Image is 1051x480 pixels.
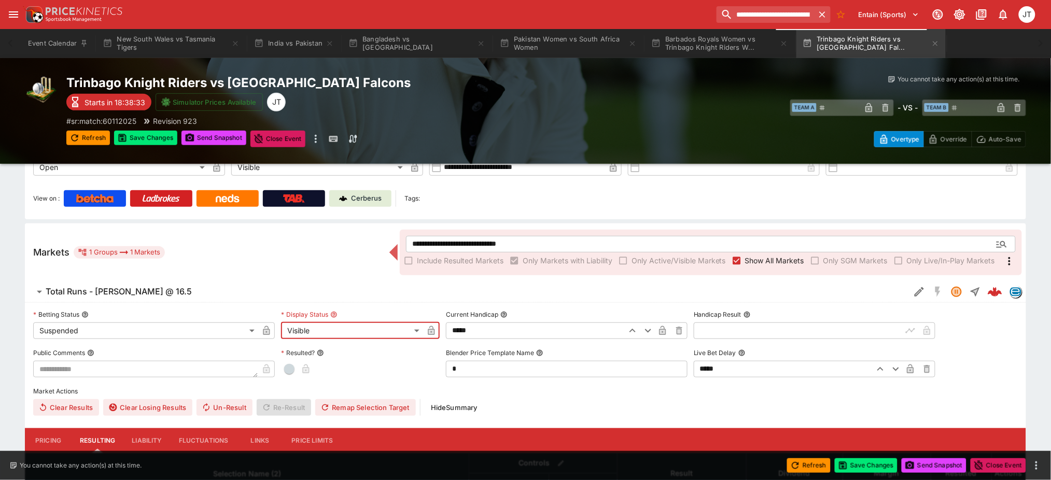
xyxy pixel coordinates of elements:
button: Pricing [25,428,72,453]
img: logo-cerberus--red.svg [988,285,1002,299]
button: Joshua Thomson [1016,3,1039,26]
p: Overtype [891,134,919,145]
button: Un-Result [197,399,252,416]
button: Blender Price Template Name [536,349,543,357]
div: Joshua Thomson [1019,6,1035,23]
p: Auto-Save [989,134,1021,145]
button: Suspended [947,283,966,301]
button: Pakistan Women vs South Africa Women [494,29,643,58]
p: Current Handicap [446,310,498,319]
span: Only SGM Markets [823,255,888,266]
button: Fluctuations [171,428,237,453]
button: Toggle light/dark mode [950,5,969,24]
div: 1 Groups 1 Markets [78,246,161,259]
p: You cannot take any action(s) at this time. [20,461,142,470]
button: Auto-Save [972,131,1026,147]
input: search [717,6,814,23]
div: c2cda5e8-3758-4760-bb9a-526980b73781 [988,285,1002,299]
img: Cerberus [339,194,347,203]
button: New South Wales vs Tasmania Tigers [96,29,246,58]
button: Barbados Royals Women vs Trinbago Knight Riders W... [645,29,794,58]
button: Public Comments [87,349,94,357]
svg: Suspended [950,286,963,298]
button: Documentation [972,5,991,24]
button: Notifications [994,5,1013,24]
p: Revision 923 [153,116,197,126]
span: Include Resulted Markets [417,255,503,266]
svg: More [1003,255,1016,267]
p: Copy To Clipboard [66,116,136,126]
h5: Markets [33,246,69,258]
button: Edit Detail [910,283,929,301]
button: Resulting [72,428,123,453]
button: Event Calendar [22,29,94,58]
img: cricket.png [25,75,58,108]
button: Save Changes [114,131,177,145]
button: Betting Status [81,311,89,318]
p: Override [941,134,967,145]
button: Resulted? [317,349,324,357]
h6: Total Runs - [PERSON_NAME] @ 16.5 [46,286,192,297]
button: Refresh [66,131,110,145]
h6: - VS - [898,102,918,113]
button: Handicap Result [744,311,751,318]
span: Only Live/In-Play Markets [907,255,995,266]
button: Simulator Prices Available [156,93,263,111]
p: Blender Price Template Name [446,348,534,357]
span: Team A [792,103,817,112]
a: c2cda5e8-3758-4760-bb9a-526980b73781 [985,281,1005,302]
button: Trinbago Knight Riders vs [GEOGRAPHIC_DATA] Fal... [796,29,946,58]
button: Select Tenant [852,6,926,23]
button: Current Handicap [500,311,508,318]
button: Send Snapshot [181,131,246,145]
button: Override [923,131,972,147]
div: Visible [281,322,423,339]
button: Clear Results [33,399,99,416]
button: Refresh [787,458,831,473]
div: Joshua Thomson [267,93,286,111]
p: Handicap Result [694,310,741,319]
button: SGM Disabled [929,283,947,301]
p: Starts in 18:38:33 [85,97,145,108]
span: Only Active/Visible Markets [632,255,726,266]
span: Team B [924,103,949,112]
img: Neds [216,194,239,203]
div: betradar [1010,286,1022,298]
span: Only Markets with Liability [523,255,612,266]
button: open drawer [4,5,23,24]
img: TabNZ [283,194,305,203]
button: more [1030,459,1043,472]
label: View on : [33,190,60,207]
button: Price Limits [284,428,342,453]
button: Close Event [250,131,306,147]
img: betradar [1010,286,1021,298]
div: Start From [874,131,1026,147]
button: No Bookmarks [833,6,849,23]
p: You cannot take any action(s) at this time. [898,75,1020,84]
a: Cerberus [329,190,391,207]
p: Display Status [281,310,328,319]
div: Visible [231,159,407,176]
button: Links [237,428,284,453]
p: Live Bet Delay [694,348,736,357]
button: India vs Pakistan [248,29,340,58]
p: Betting Status [33,310,79,319]
button: Save Changes [835,458,898,473]
button: Total Runs - [PERSON_NAME] @ 16.5 [25,281,910,302]
button: more [310,131,322,147]
button: HideSummary [425,399,484,416]
button: Remap Selection Target [315,399,416,416]
button: Open [992,235,1011,253]
img: PriceKinetics Logo [23,4,44,25]
button: Bangladesh vs [GEOGRAPHIC_DATA] [342,29,492,58]
button: Send Snapshot [902,458,966,473]
img: Sportsbook Management [46,17,102,22]
div: Suspended [33,322,258,339]
img: Betcha [76,194,114,203]
button: Liability [123,428,170,453]
button: Close Event [971,458,1026,473]
button: Live Bet Delay [738,349,746,357]
button: Clear Losing Results [103,399,192,416]
img: Ladbrokes [142,194,180,203]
